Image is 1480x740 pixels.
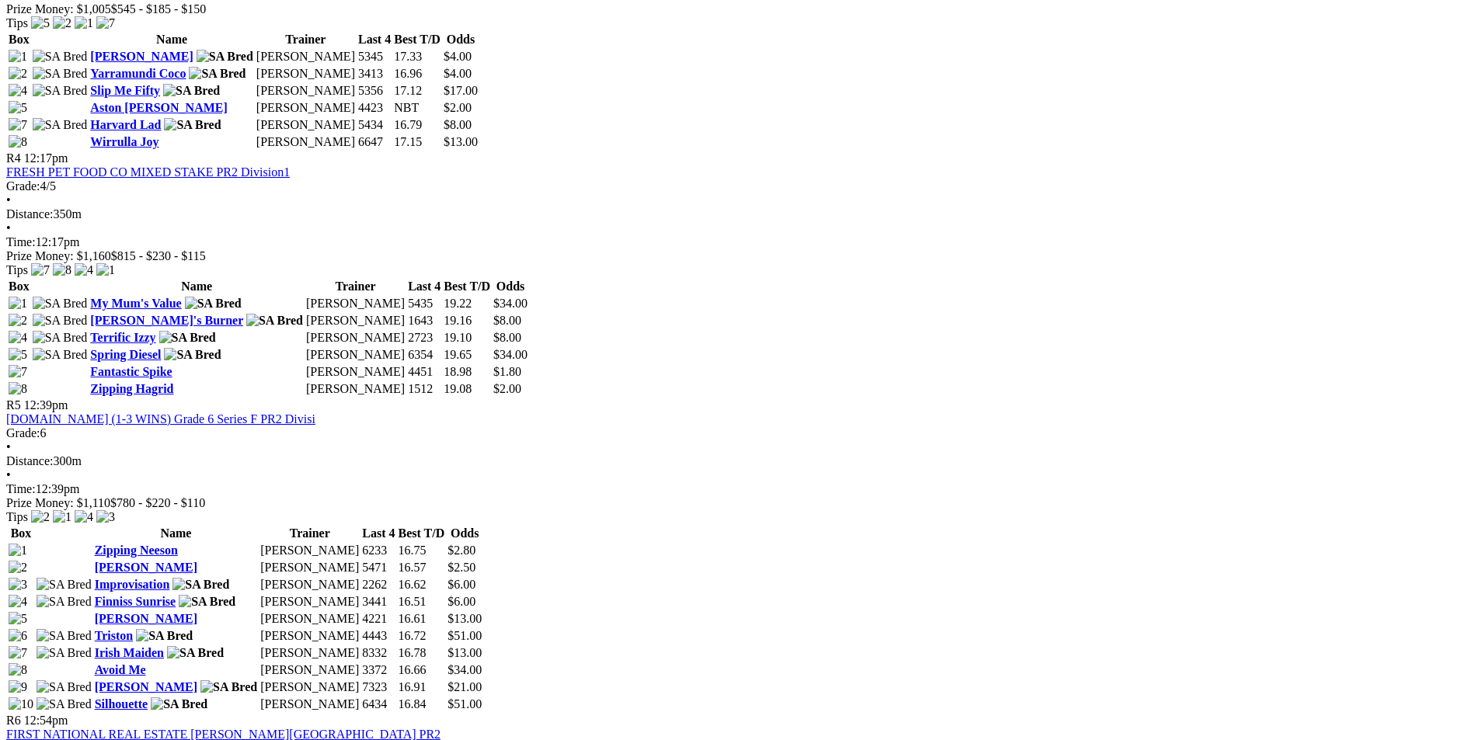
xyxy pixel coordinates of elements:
th: Trainer [259,526,360,541]
img: 5 [9,612,27,626]
span: R5 [6,398,21,412]
a: Spring Diesel [90,348,161,361]
img: 8 [9,663,27,677]
span: $4.00 [444,50,472,63]
td: 7323 [361,679,395,695]
img: SA Bred [136,629,193,643]
td: 19.22 [443,296,491,311]
td: 6354 [407,347,441,363]
td: 16.96 [393,66,441,82]
img: SA Bred [37,629,92,643]
a: Fantastic Spike [90,365,172,378]
a: Finniss Sunrise [95,595,176,608]
img: 4 [75,510,93,524]
a: [DOMAIN_NAME] (1-3 WINS) Grade 6 Series F PR2 Divisi [6,412,315,426]
span: $34.00 [447,663,482,676]
img: SA Bred [33,84,88,98]
img: 2 [31,510,50,524]
div: 6 [6,426,1474,440]
td: [PERSON_NAME] [305,313,406,328]
td: [PERSON_NAME] [256,117,356,133]
img: 8 [9,382,27,396]
img: SA Bred [197,50,253,64]
td: 2262 [361,577,395,592]
img: 5 [9,348,27,362]
td: 6647 [357,134,392,150]
img: SA Bred [33,67,88,81]
span: Distance: [6,454,53,467]
span: R6 [6,714,21,727]
span: 12:17pm [24,151,68,165]
th: Best T/D [393,32,441,47]
span: Box [9,280,30,293]
td: [PERSON_NAME] [305,330,406,346]
th: Name [89,279,304,294]
a: Yarramundi Coco [90,67,186,80]
th: Odds [447,526,482,541]
img: 1 [9,297,27,311]
img: 6 [9,629,27,643]
span: 12:39pm [24,398,68,412]
span: $780 - $220 - $110 [110,496,205,509]
a: Silhouette [95,697,148,710]
td: 17.12 [393,83,441,99]
img: SA Bred [200,680,257,694]
span: Time: [6,482,36,495]
span: $2.00 [444,101,472,114]
td: 16.51 [398,594,446,610]
span: 12:54pm [24,714,68,727]
img: 4 [9,595,27,609]
td: 16.84 [398,697,446,712]
a: Zipping Hagrid [90,382,173,395]
td: 16.79 [393,117,441,133]
img: SA Bred [167,646,224,660]
td: 3372 [361,662,395,678]
td: 16.72 [398,628,446,644]
img: 1 [96,263,115,277]
img: 4 [9,84,27,98]
img: 1 [9,50,27,64]
img: 4 [75,263,93,277]
th: Last 4 [357,32,392,47]
img: SA Bred [33,118,88,132]
span: Tips [6,510,28,523]
td: 5471 [361,560,395,575]
td: 3413 [357,66,392,82]
img: 3 [9,578,27,592]
img: 8 [9,135,27,149]
td: 16.61 [398,611,446,627]
td: 16.78 [398,645,446,661]
th: Odds [493,279,528,294]
td: [PERSON_NAME] [256,83,356,99]
a: Wirrulla Joy [90,135,158,148]
img: 1 [9,544,27,558]
img: 7 [31,263,50,277]
img: SA Bred [179,595,235,609]
a: [PERSON_NAME] [90,50,193,63]
img: SA Bred [163,84,220,98]
div: 350m [6,207,1474,221]
td: 1512 [407,381,441,397]
td: [PERSON_NAME] [305,347,406,363]
img: SA Bred [37,578,92,592]
td: 3441 [361,594,395,610]
span: • [6,193,11,207]
td: 4423 [357,100,392,116]
img: 2 [9,314,27,328]
img: SA Bred [37,595,92,609]
div: 4/5 [6,179,1474,193]
td: 19.08 [443,381,491,397]
a: Improvisation [95,578,170,591]
img: SA Bred [33,50,88,64]
span: $6.00 [447,595,475,608]
td: NBT [393,100,441,116]
th: Last 4 [361,526,395,541]
a: Zipping Neeson [95,544,178,557]
span: $2.00 [493,382,521,395]
td: 4451 [407,364,441,380]
td: 19.10 [443,330,491,346]
img: 2 [53,16,71,30]
img: SA Bred [246,314,303,328]
th: Name [89,32,254,47]
th: Trainer [305,279,406,294]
